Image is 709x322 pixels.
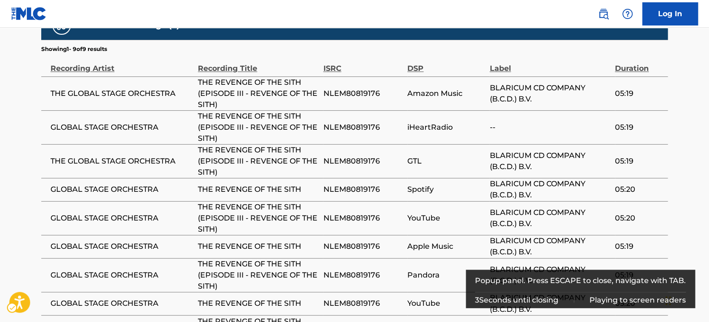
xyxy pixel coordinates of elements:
[598,8,609,19] img: search
[489,150,610,172] span: BLARICUM CD COMPANY (B.C.D.) B.V.
[615,53,663,74] div: Duration
[407,298,485,309] span: YouTube
[475,296,479,304] span: 3
[407,213,485,224] span: YouTube
[323,156,403,167] span: NLEM80819176
[323,88,403,99] span: NLEM80819176
[615,156,663,167] span: 05:19
[51,122,193,133] span: GLOBAL STAGE ORCHESTRA
[198,241,318,252] span: THE REVENGE OF THE SITH
[323,53,403,74] div: ISRC
[622,8,633,19] img: help
[615,184,663,195] span: 05:20
[323,298,403,309] span: NLEM80819176
[489,122,610,133] span: --
[323,213,403,224] span: NLEM80819176
[198,53,318,74] div: Recording Title
[323,241,403,252] span: NLEM80819176
[407,270,485,281] span: Pandora
[615,122,663,133] span: 05:19
[51,241,193,252] span: GLOBAL STAGE ORCHESTRA
[198,184,318,195] span: THE REVENGE OF THE SITH
[615,213,663,224] span: 05:20
[198,145,318,178] span: THE REVENGE OF THE SITH (EPISODE III - REVENGE OF THE SITH)
[489,82,610,105] span: BLARICUM CD COMPANY (B.C.D.) B.V.
[51,184,193,195] span: GLOBAL STAGE ORCHESTRA
[323,270,403,281] span: NLEM80819176
[615,241,663,252] span: 05:19
[642,2,698,25] a: Log In
[51,53,193,74] div: Recording Artist
[489,264,610,286] span: BLARICUM CD COMPANY (B.C.D.) B.V.
[41,45,107,53] p: Showing 1 - 9 of 9 results
[407,241,485,252] span: Apple Music
[51,156,193,167] span: THE GLOBAL STAGE ORCHESTRA
[198,111,318,144] span: THE REVENGE OF THE SITH (EPISODE III - REVENGE OF THE SITH)
[407,156,485,167] span: GTL
[323,184,403,195] span: NLEM80819176
[51,270,193,281] span: GLOBAL STAGE ORCHESTRA
[407,53,485,74] div: DSP
[51,88,193,99] span: THE GLOBAL STAGE ORCHESTRA
[323,122,403,133] span: NLEM80819176
[489,207,610,229] span: BLARICUM CD COMPANY (B.C.D.) B.V.
[489,53,610,74] div: Label
[407,88,485,99] span: Amazon Music
[198,77,318,110] span: THE REVENGE OF THE SITH (EPISODE III - REVENGE OF THE SITH)
[489,235,610,258] span: BLARICUM CD COMPANY (B.C.D.) B.V.
[51,298,193,309] span: GLOBAL STAGE ORCHESTRA
[198,298,318,309] span: THE REVENGE OF THE SITH
[198,202,318,235] span: THE REVENGE OF THE SITH (EPISODE III - REVENGE OF THE SITH)
[51,213,193,224] span: GLOBAL STAGE ORCHESTRA
[475,270,686,292] div: Popup panel. Press ESCAPE to close, navigate with TAB.
[615,88,663,99] span: 05:19
[407,184,485,195] span: Spotify
[407,122,485,133] span: iHeartRadio
[489,178,610,201] span: BLARICUM CD COMPANY (B.C.D.) B.V.
[198,259,318,292] span: THE REVENGE OF THE SITH (EPISODE III - REVENGE OF THE SITH)
[11,7,47,20] img: MLC Logo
